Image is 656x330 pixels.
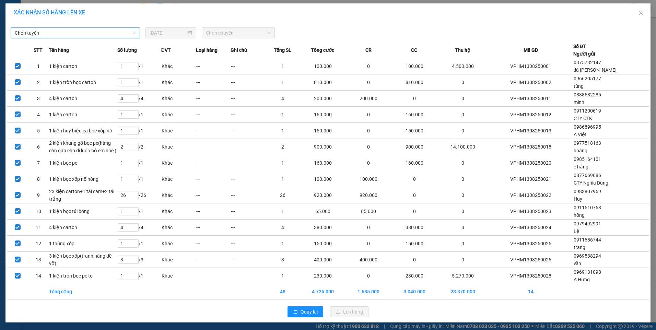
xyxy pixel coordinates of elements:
td: 0 [437,236,489,252]
td: VPHM1308250023 [489,203,573,220]
td: 900.000 [391,139,437,155]
span: 0977518163 [574,140,601,146]
td: 0 [437,252,489,268]
td: 0 [346,58,391,74]
td: Khác [161,203,196,220]
td: --- [231,139,265,155]
td: 0 [346,155,391,171]
td: / 1 [117,268,161,284]
td: 150.000 [300,236,345,252]
td: --- [231,187,265,203]
td: VPHM1308250028 [489,268,573,284]
td: Khác [161,268,196,284]
td: 0 [346,268,391,284]
span: văn [574,261,582,266]
td: 380.000 [300,220,345,236]
span: [PHONE_NUMBER] [3,15,52,27]
span: 0966205177 [574,76,601,81]
td: 3 [265,252,300,268]
button: uploadLên hàng [330,306,368,317]
span: Mã GD [524,46,538,54]
td: / 26 [117,187,161,203]
td: 1 kiện bọc pe [49,155,117,171]
td: 1 [265,58,300,74]
td: 4 kiện carton [49,220,117,236]
strong: PHIẾU DÁN LÊN HÀNG [46,3,136,12]
td: 100.000 [300,58,345,74]
td: 4 [265,220,300,236]
td: 400.000 [300,252,345,268]
td: / 1 [117,123,161,139]
td: 200.000 [346,91,391,107]
span: Quay lại [301,308,318,316]
td: 1 kiện tròn bọc pe to [49,268,117,284]
td: 230.000 [300,268,345,284]
td: 150.000 [391,236,437,252]
td: 14.100.000 [437,139,489,155]
td: 380.000 [391,220,437,236]
td: 4 [28,107,49,123]
td: 1 [265,123,300,139]
td: 3 [28,91,49,107]
td: --- [196,155,231,171]
td: VPHM1308250002 [489,74,573,91]
span: 0986896995 [574,124,601,130]
span: Tên hàng [49,46,69,54]
span: tùng [574,83,584,89]
td: 230.000 [391,268,437,284]
span: c hằng [574,164,588,169]
td: 1 [28,58,49,74]
td: 920.000 [300,187,345,203]
td: 2 [265,139,300,155]
td: Khác [161,155,196,171]
td: 160.000 [391,155,437,171]
td: 1 [265,268,300,284]
td: 160.000 [300,107,345,123]
td: VPHM1308250026 [489,252,573,268]
td: / 1 [117,203,161,220]
td: 0 [391,252,437,268]
span: close [638,10,644,15]
td: 1 thùng xốp [49,236,117,252]
td: 920.000 [346,187,391,203]
span: 0985164101 [574,156,601,162]
td: --- [231,123,265,139]
td: 6 [28,139,49,155]
span: Tổng cước [311,46,334,54]
td: --- [196,187,231,203]
span: Lệ [574,228,579,234]
span: A Hưng [574,277,590,282]
td: / 1 [117,155,161,171]
td: VPHM1308250001 [489,58,573,74]
span: 0911686744 [574,237,601,243]
td: Khác [161,220,196,236]
td: VPHM1308250013 [489,123,573,139]
td: 200.000 [300,91,345,107]
td: VPHM1308250025 [489,236,573,252]
td: / 2 [117,139,161,155]
span: 0979492991 [574,221,601,226]
span: 0969538294 [574,253,601,259]
td: Khác [161,107,196,123]
td: 4 kiện carton [49,91,117,107]
td: 0 [437,123,489,139]
td: --- [231,58,265,74]
td: Khác [161,236,196,252]
td: 810.000 [300,74,345,91]
td: 14 [28,268,49,284]
td: --- [196,123,231,139]
span: CTY Nghĩa Dũng [574,180,608,186]
td: --- [231,155,265,171]
span: 0877669686 [574,173,601,178]
td: Khác [161,91,196,107]
td: Khác [161,252,196,268]
td: 0 [437,203,489,220]
span: rollback [293,309,298,315]
td: Khác [161,171,196,187]
td: VPHM1308250012 [489,107,573,123]
span: trang [574,245,585,250]
td: 0 [346,123,391,139]
td: 900.000 [300,139,345,155]
td: 1 kiện bọc túi bóng [49,203,117,220]
span: đá [PERSON_NAME] [574,67,617,73]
